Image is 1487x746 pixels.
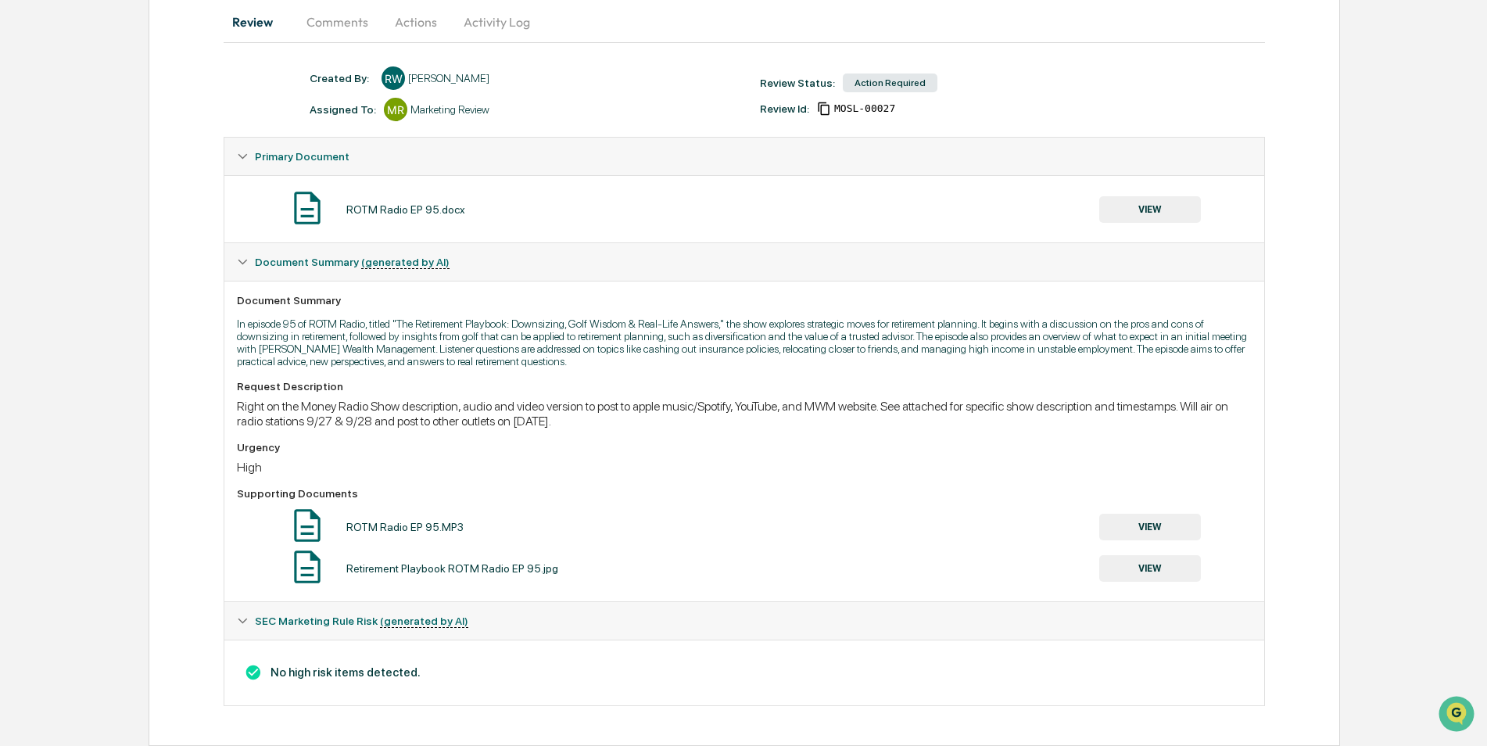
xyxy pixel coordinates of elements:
span: SEC Marketing Rule Risk [255,615,468,627]
div: secondary tabs example [224,3,1264,41]
button: Actions [381,3,451,41]
div: 🖐️ [16,199,28,211]
a: Powered byPylon [110,264,189,277]
button: VIEW [1099,555,1201,582]
div: Document Summary (generated by AI) [224,640,1263,705]
div: 🔎 [16,228,28,241]
div: Document Summary (generated by AI) [224,243,1263,281]
button: Activity Log [451,3,543,41]
button: Review [224,3,294,41]
div: Request Description [237,380,1251,393]
u: (generated by AI) [380,615,468,628]
div: Review Status: [760,77,835,89]
div: Retirement Playbook ROTM Radio EP 95.jpg [346,562,558,575]
div: High [237,460,1251,475]
div: ROTM Radio EP 95.MP3 [346,521,464,533]
div: Primary Document [224,175,1263,242]
div: Primary Document [224,138,1263,175]
div: ROTM Radio EP 95.docx [346,203,465,216]
div: Action Required [843,74,937,92]
img: 1746055101610-c473b297-6a78-478c-a979-82029cc54cd1 [16,120,44,148]
button: Comments [294,3,381,41]
div: SEC Marketing Rule Risk (generated by AI) [224,602,1263,640]
a: 🗄️Attestations [107,191,200,219]
span: Preclearance [31,197,101,213]
div: Right on the Money Radio Show description, audio and video version to post to apple music/Spotify... [237,399,1251,429]
div: Assigned To: [310,103,376,116]
div: Review Id: [760,102,809,115]
button: Start new chat [266,124,285,143]
u: (generated by AI) [361,256,450,269]
h3: No high risk items detected. [237,664,1251,681]
div: Start new chat [53,120,256,135]
button: VIEW [1099,196,1201,223]
span: Pylon [156,265,189,277]
div: Urgency [237,441,1251,454]
img: Document Icon [288,547,327,586]
div: RW [382,66,405,90]
div: We're available if you need us! [53,135,198,148]
span: Attestations [129,197,194,213]
div: Supporting Documents [237,487,1251,500]
div: Marketing Review [410,103,489,116]
div: Document Summary (generated by AI) [224,281,1263,601]
p: How can we help? [16,33,285,58]
span: Document Summary [255,256,450,268]
div: 🗄️ [113,199,126,211]
a: 🖐️Preclearance [9,191,107,219]
iframe: Open customer support [1437,694,1479,737]
a: 🔎Data Lookup [9,221,105,249]
div: [PERSON_NAME] [408,72,489,84]
div: Document Summary [237,294,1251,307]
div: Created By: ‎ ‎ [310,72,374,84]
button: VIEW [1099,514,1201,540]
span: 521ddf68-0931-4d7f-b344-c45707aef420 [834,102,895,115]
p: In episode 95 of ROTM Radio, titled "The Retirement Playbook: Downsizing, Golf Wisdom & Real-Life... [237,317,1251,368]
div: MR [384,98,407,121]
span: Primary Document [255,150,349,163]
img: Document Icon [288,188,327,228]
span: Data Lookup [31,227,99,242]
img: Document Icon [288,506,327,545]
